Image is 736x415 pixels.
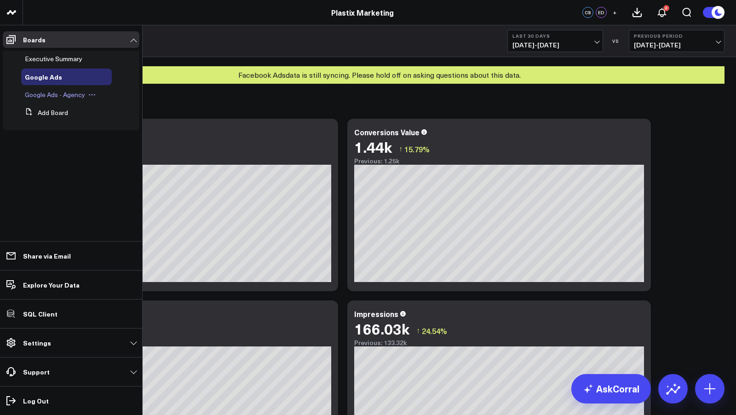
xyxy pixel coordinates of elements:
[404,144,430,154] span: 15.79%
[25,73,62,81] a: Google Ads
[3,392,139,409] a: Log Out
[23,36,46,43] p: Boards
[23,397,49,404] p: Log Out
[608,38,624,44] div: VS
[512,33,598,39] b: Last 30 Days
[571,374,651,403] a: AskCorral
[613,9,617,16] span: +
[354,339,644,346] div: Previous: 133.32k
[21,104,68,121] button: Add Board
[25,90,85,99] span: Google Ads - Agency
[663,5,669,11] div: 2
[582,7,593,18] div: CS
[354,320,409,337] div: 166.03k
[3,305,139,322] a: SQL Client
[629,30,724,52] button: Previous Period[DATE]-[DATE]
[23,368,50,375] p: Support
[23,339,51,346] p: Settings
[331,7,394,17] a: Plastix Marketing
[416,325,420,337] span: ↑
[354,138,392,155] div: 1.44k
[354,157,644,165] div: Previous: 1.25k
[512,41,598,49] span: [DATE] - [DATE]
[34,66,724,84] div: Facebook Ads data is still syncing. Please hold off on asking questions about this data.
[634,33,719,39] b: Previous Period
[609,7,620,18] button: +
[25,55,82,63] a: Executive Summary
[596,7,607,18] div: ED
[25,72,62,81] span: Google Ads
[23,310,57,317] p: SQL Client
[25,91,85,98] a: Google Ads - Agency
[23,252,71,259] p: Share via Email
[41,157,331,165] div: Previous: $25.14k
[354,127,420,137] div: Conversions Value
[25,54,82,63] span: Executive Summary
[507,30,603,52] button: Last 30 Days[DATE]-[DATE]
[422,326,447,336] span: 24.54%
[399,143,402,155] span: ↑
[23,281,80,288] p: Explore Your Data
[41,339,331,346] div: Previous: 451.00
[354,309,398,319] div: Impressions
[634,41,719,49] span: [DATE] - [DATE]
